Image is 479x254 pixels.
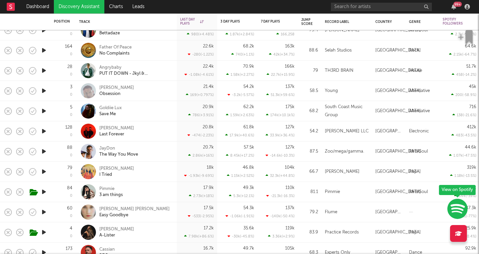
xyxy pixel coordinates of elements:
[243,64,254,69] div: 70.9k
[203,44,214,49] div: 22.6k
[469,85,476,89] div: 45k
[266,113,295,117] div: 174k ( +10.1k % )
[450,173,476,178] div: 1.18k ( -13.5 % )
[285,226,295,230] div: 119k
[244,145,254,150] div: 57.5k
[67,65,72,69] div: 28
[409,148,428,156] div: R&B/Soul
[70,234,72,238] div: 0
[409,20,433,24] div: Genre
[443,18,466,26] div: Spotify Followers
[184,72,214,77] div: -1.08k ( -4.61 % )
[70,73,72,76] div: 0
[226,113,254,117] div: 1.59k ( +2.63 % )
[243,186,254,190] div: 49.3k
[99,172,134,178] div: I Tried
[301,148,318,156] div: 87.5
[226,214,254,218] div: -1.06k ( -1.91 % )
[187,32,214,36] div: 980 ( +4.48 % )
[226,72,254,77] div: 1.58k ( +2.27 % )
[99,30,134,36] div: Bettadaze
[466,64,476,69] div: 51.7k
[301,18,313,26] div: Jump Score
[67,186,72,190] div: 84
[67,166,72,170] div: 79
[285,44,295,49] div: 163k
[70,174,72,178] div: 0
[325,168,360,176] div: [PERSON_NAME]
[466,226,476,230] div: 25.9k
[203,125,214,129] div: 20.8k
[325,148,364,156] div: Zoo/mega/gamma.
[99,186,123,198] a: Pimmie3 am things
[67,206,72,211] div: 60
[449,153,476,158] div: 1.07k ( -47.5 % )
[325,228,359,236] div: Practice Records
[188,153,214,158] div: 2.86k ( +16 % )
[231,52,254,57] div: 740 ( +1.1 % )
[70,154,72,157] div: 0
[325,103,369,119] div: South Coast Music Group
[99,44,132,57] a: Father Of PeaceNo Complaints
[70,214,72,218] div: 0
[180,18,204,26] div: Last Day Plays
[99,131,134,137] div: Last Forever
[325,208,337,216] div: Flume
[225,133,254,137] div: 17.9k ( +40.6 % )
[243,125,254,129] div: 61.8k
[285,85,295,89] div: 137k
[465,145,476,150] div: 44.6k
[204,206,214,210] div: 17.5k
[70,226,72,231] div: 4
[243,105,254,109] div: 62.2k
[70,32,72,36] div: 0
[99,111,122,117] div: Save Me
[375,148,421,156] div: [GEOGRAPHIC_DATA]
[451,32,476,36] div: 2.3k ( -9.03 % )
[204,226,214,230] div: 17.2k
[99,71,172,77] div: PUT IT DOWN - Jkyl & [PERSON_NAME] Remix
[188,52,214,57] div: -280 ( -1.22 % )
[99,65,172,77] a: AngrybabyPUT IT DOWN - Jkyl & [PERSON_NAME] Remix
[243,226,254,230] div: 35.6k
[99,232,134,239] div: A-Lister
[331,3,432,11] input: Search for artists
[269,52,295,57] div: 42k ( +34.7 % )
[243,246,254,251] div: 49.7k
[243,206,254,210] div: 54.3k
[285,64,295,69] div: 166k
[99,65,172,71] div: Angrybaby
[54,20,70,24] div: Position
[375,46,421,55] div: [GEOGRAPHIC_DATA]
[276,32,295,36] div: 166,258
[301,87,318,95] div: 58.5
[452,72,476,77] div: 458 ( -14.2 % )
[70,194,72,198] div: 0
[266,153,295,158] div: -14.6k ( -10.3 % )
[375,67,421,75] div: [GEOGRAPHIC_DATA]
[375,188,421,196] div: [GEOGRAPHIC_DATA]
[301,67,318,75] div: 79
[285,105,295,109] div: 175k
[243,44,254,49] div: 68.2k
[220,20,244,24] div: 3 Day Plays
[452,113,476,117] div: 138 ( -21.6 % )
[65,44,72,49] div: 164
[228,234,254,239] div: -30k ( -45.8 % )
[99,192,123,198] div: 3 am things
[99,212,170,218] div: Easy Goodbye
[301,188,318,196] div: 81.1
[301,107,318,115] div: 68.2
[203,246,214,251] div: 16.7k
[325,87,338,95] div: Young
[409,188,428,196] div: R&B/Soul
[451,133,476,137] div: 483 ( -43.5 % )
[99,85,134,97] a: [PERSON_NAME]Obsession
[375,107,421,115] div: [GEOGRAPHIC_DATA]
[451,93,476,97] div: 200 ( -58.9 % )
[467,125,476,129] div: 412k
[409,67,422,75] div: House
[70,133,72,137] div: 0
[409,228,417,236] div: Pop
[203,85,214,89] div: 21.4k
